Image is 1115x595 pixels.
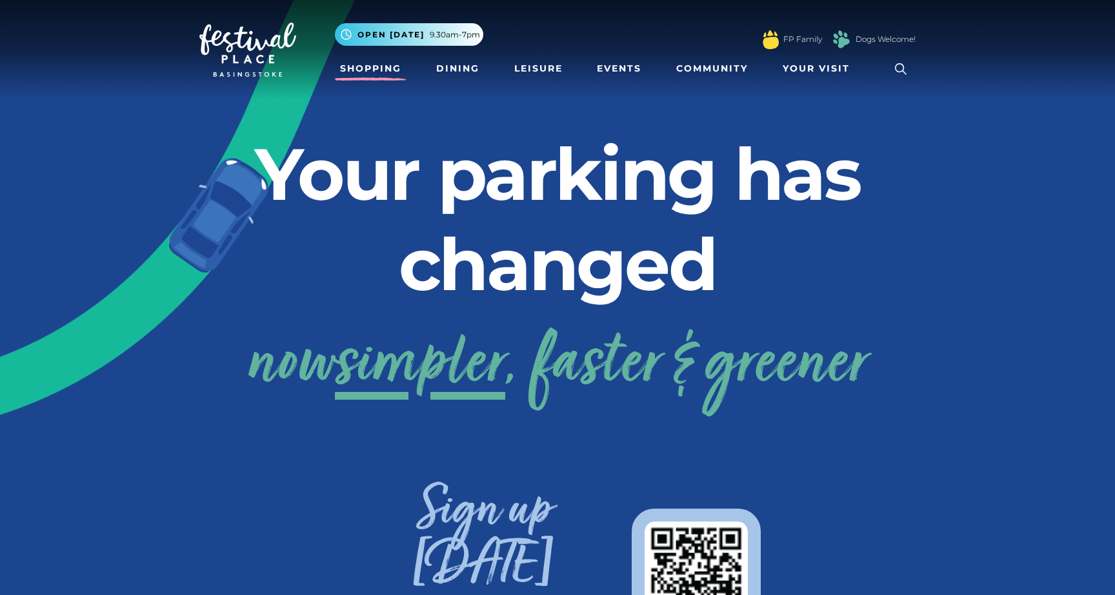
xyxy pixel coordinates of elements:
[856,34,916,45] a: Dogs Welcome!
[335,23,483,46] button: Open [DATE] 9.30am-7pm
[335,314,505,417] span: simpler
[430,29,480,41] span: 9.30am-7pm
[671,57,753,81] a: Community
[783,62,850,75] span: Your Visit
[335,57,407,81] a: Shopping
[248,314,867,417] a: nowsimpler, faster & greener
[778,57,861,81] a: Your Visit
[199,129,916,309] h2: Your parking has changed
[357,29,425,41] span: Open [DATE]
[431,57,485,81] a: Dining
[509,57,568,81] a: Leisure
[592,57,647,81] a: Events
[199,23,296,77] img: Festival Place Logo
[783,34,822,45] a: FP Family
